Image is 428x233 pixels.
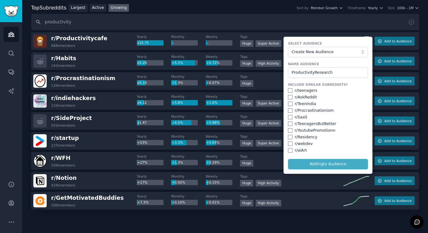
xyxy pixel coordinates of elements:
span: +0.88% [206,121,220,124]
div: r/ AskReddit [295,95,317,100]
div: Top Subreddits [31,4,66,12]
span: r/ Procrastinationism [51,75,115,81]
div: Huge [240,80,253,87]
dt: Yearly [137,54,171,59]
div: 115k members [51,103,75,108]
span: +0.15% [206,180,220,184]
span: +1.3% [172,161,183,164]
button: Add to Audience [375,57,415,66]
span: r/ Productivitycafe [51,35,107,41]
dt: Weekly [206,94,240,99]
button: Add to Audience [375,156,415,165]
button: Create New Audience [288,47,368,58]
span: x5.10 [137,81,147,85]
img: GetMotivatedBuddies [33,194,47,207]
span: +53% [137,141,147,144]
button: Add to Audience [375,136,415,145]
span: r/ startup [51,135,79,141]
dt: Monthly [171,54,206,59]
div: Super Active [256,40,281,47]
div: r/ TeenIndia [295,101,316,107]
span: +0.10% [172,200,185,204]
dt: Weekly [206,114,240,119]
span: +0.64% [206,141,220,144]
div: Huge [240,60,253,67]
label: Select Audience [288,41,368,46]
span: +27% [137,161,147,164]
span: Add to Audience [384,79,411,83]
button: Add to Audience [375,37,415,46]
dt: Yearly [137,114,171,119]
img: Procrastinationism [33,74,47,88]
dt: Tags [240,54,344,59]
dt: Monthly [171,134,206,139]
span: r/ WFH [51,155,70,161]
dt: Tags [240,154,344,159]
button: Add to Audience [375,196,415,205]
dt: Yearly [137,134,171,139]
span: Add to Audience [384,198,411,203]
span: Yearly [368,6,378,10]
dt: Yearly [137,174,171,179]
span: x4.12 [137,101,147,104]
dt: Tags [240,35,344,39]
dt: Weekly [206,74,240,79]
span: r/ Notion [51,175,77,181]
span: x15.75 [137,41,149,45]
span: Add to Audience [384,159,411,163]
span: Add to Audience [384,139,411,143]
span: +3.3% [172,141,183,144]
button: Member Growth [311,6,343,10]
span: Member Growth [311,6,338,10]
div: 424k members [51,183,75,187]
div: r/ TeenagersButBetter [295,121,336,127]
span: r/ indiehackers [51,95,96,101]
dt: Weekly [206,174,240,179]
div: 200k members [51,203,75,207]
img: Notion [33,174,47,187]
div: r/ SaaS [295,115,307,120]
div: r/ Procrastinationism [295,108,334,114]
label: Name Audience [288,62,368,66]
dt: Weekly [206,54,240,59]
span: r/ Habits [51,55,76,61]
dt: Monthly [171,74,206,79]
span: r/ GetMotivatedBuddies [51,195,124,201]
dt: Weekly [206,35,240,39]
dt: Weekly [206,154,240,159]
div: r/ Residency [295,135,318,140]
span: 100k - 1M [397,6,413,10]
span: +1.3% [172,81,183,85]
dt: Tags [240,74,344,79]
img: WFH [33,154,47,167]
img: indiehackers [33,94,47,108]
div: Huge [240,40,253,47]
button: Add to Audience [375,97,415,105]
span: +1.6% [206,101,217,104]
dt: Tags [240,134,344,139]
div: 116k members [51,83,75,88]
dt: Yearly [137,74,171,79]
dt: Monthly [171,114,206,119]
button: 100k - 1M [397,6,419,10]
div: High Activity [256,200,281,206]
span: +5.2% [172,61,183,65]
div: 141k members [51,63,75,68]
a: Largest [69,4,88,12]
dt: Monthly [171,35,206,39]
span: Add to Audience [384,179,411,183]
div: Huge [240,200,253,206]
dt: Yearly [137,35,171,39]
span: +0.92% [172,180,185,184]
span: -- [206,41,209,45]
div: 668k members [51,43,75,48]
dt: Monthly [171,194,206,198]
dt: Weekly [206,194,240,198]
dt: Yearly [137,94,171,99]
dt: Tags [240,194,344,198]
dt: Monthly [171,174,206,179]
dt: Tags [240,174,344,179]
dt: Tags [240,114,344,119]
div: Huge [240,140,253,147]
div: Size [388,6,395,10]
